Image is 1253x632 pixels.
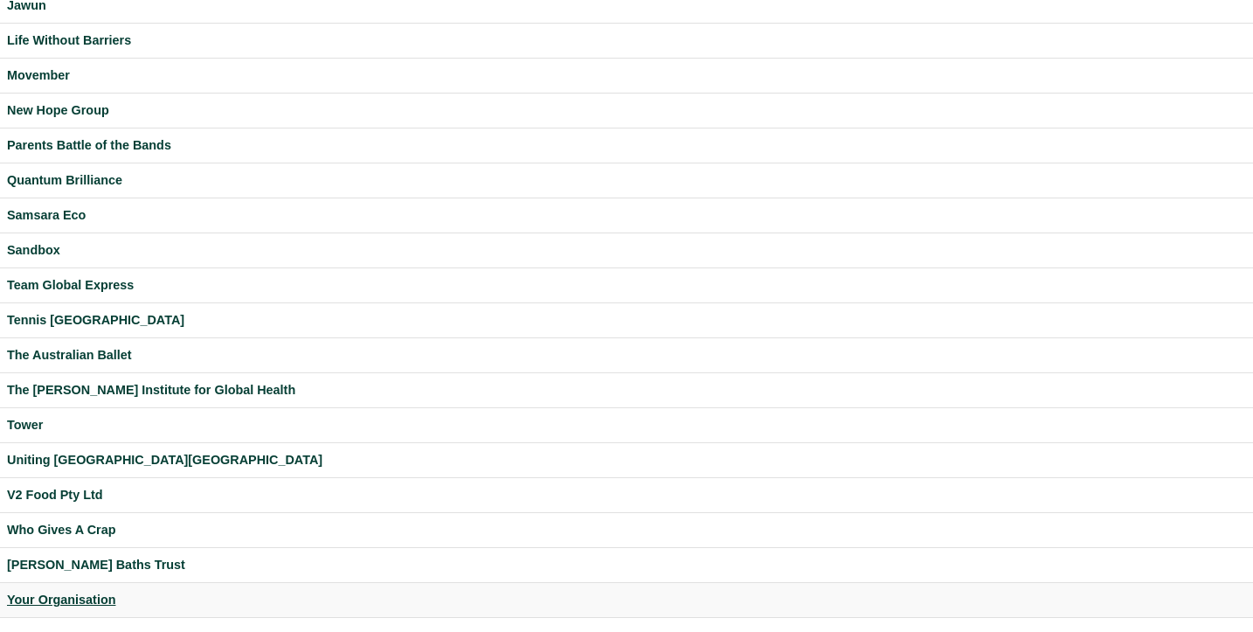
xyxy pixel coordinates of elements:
[7,520,1246,540] a: Who Gives A Crap
[7,66,1246,86] a: Movember
[7,555,1246,575] a: [PERSON_NAME] Baths Trust
[7,415,1246,435] a: Tower
[7,240,1246,260] a: Sandbox
[7,310,1246,330] a: Tennis [GEOGRAPHIC_DATA]
[7,450,1246,470] a: Uniting [GEOGRAPHIC_DATA][GEOGRAPHIC_DATA]
[7,380,1246,400] a: The [PERSON_NAME] Institute for Global Health
[7,135,1246,156] a: Parents Battle of the Bands
[7,170,1246,191] a: Quantum Brilliance
[7,485,1246,505] a: V2 Food Pty Ltd
[7,31,1246,51] a: Life Without Barriers
[7,275,1246,295] a: Team Global Express
[7,101,1246,121] a: New Hope Group
[7,590,1246,610] a: Your Organisation
[7,205,1246,226] a: Samsara Eco
[7,345,1246,365] a: The Australian Ballet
